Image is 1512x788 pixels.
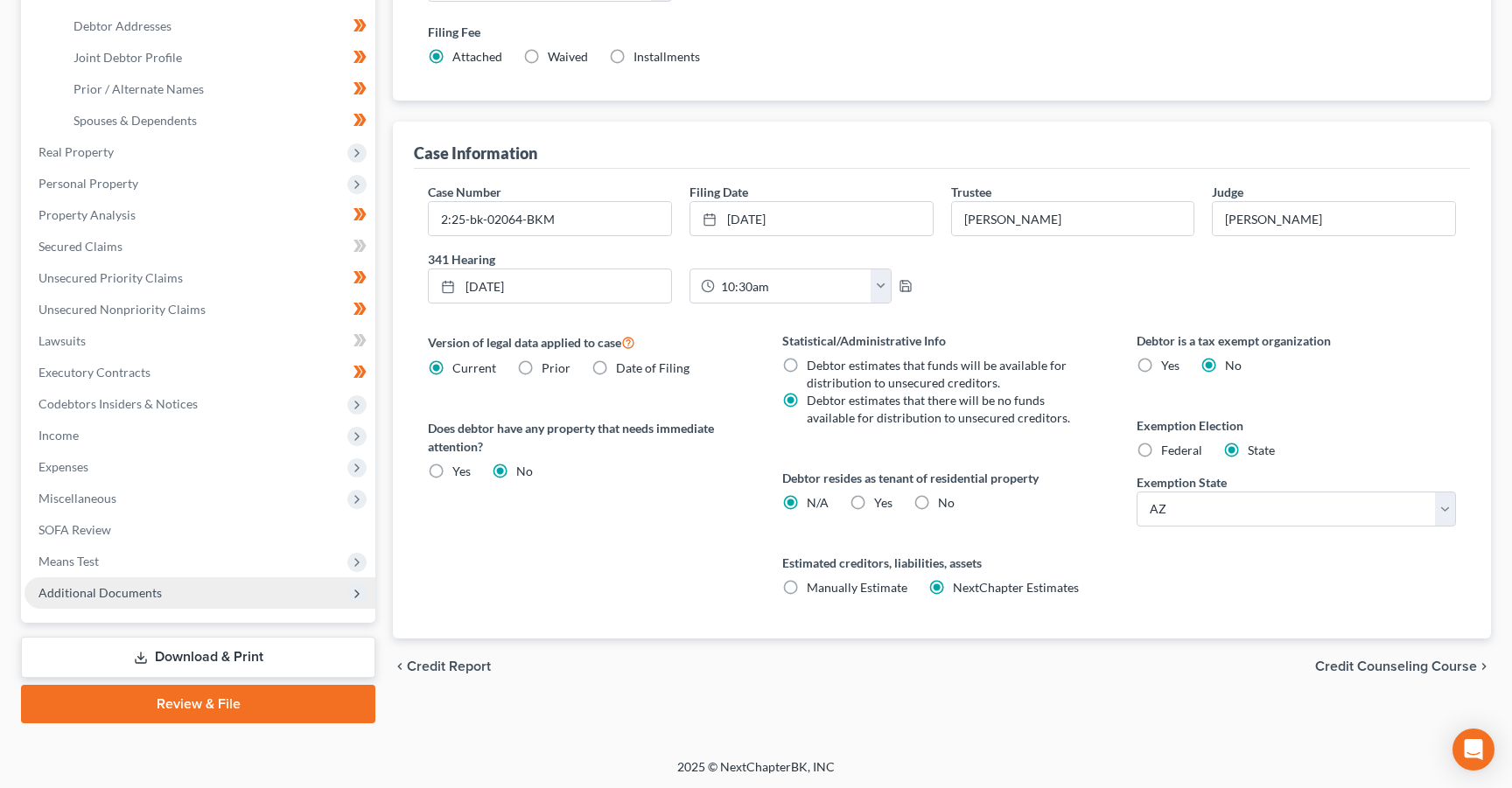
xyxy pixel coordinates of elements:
[516,464,533,478] span: No
[951,183,991,201] label: Trustee
[38,239,122,254] span: Secured Claims
[1161,443,1202,457] span: Federal
[689,183,748,201] label: Filing Date
[1477,659,1491,673] i: chevron_right
[38,176,138,191] span: Personal Property
[38,396,198,411] span: Codebtors Insiders & Notices
[616,360,689,375] span: Date of Filing
[715,269,871,303] input: -- : --
[1137,416,1456,435] label: Exemption Election
[452,49,502,64] span: Attached
[1137,331,1456,350] label: Debtor is a tax exempt organization
[1225,358,1242,373] span: No
[24,294,375,325] a: Unsecured Nonpriority Claims
[419,250,942,268] label: 341 Hearing
[690,202,933,235] a: [DATE]
[38,428,79,443] span: Income
[1161,358,1179,373] span: Yes
[24,231,375,262] a: Secured Claims
[59,42,375,73] a: Joint Debtor Profile
[548,49,588,64] span: Waived
[428,331,747,352] label: Version of legal data applied to case
[24,357,375,388] a: Executory Contracts
[452,360,496,375] span: Current
[38,585,162,600] span: Additional Documents
[38,491,116,506] span: Miscellaneous
[21,685,375,723] a: Review & File
[38,144,114,159] span: Real Property
[38,365,150,380] span: Executory Contracts
[1212,183,1243,201] label: Judge
[1452,729,1494,771] div: Open Intercom Messenger
[414,143,537,164] div: Case Information
[73,113,197,128] span: Spouses & Dependents
[24,262,375,294] a: Unsecured Priority Claims
[428,419,747,456] label: Does debtor have any property that needs immediate attention?
[73,81,204,96] span: Prior / Alternate Names
[938,495,955,510] span: No
[1315,659,1477,673] span: Credit Counseling Course
[393,659,407,673] i: chevron_left
[807,580,907,595] span: Manually Estimate
[874,495,892,510] span: Yes
[782,331,1102,350] label: Statistical/Administrative Info
[782,469,1102,487] label: Debtor resides as tenant of residential property
[59,105,375,136] a: Spouses & Dependents
[24,514,375,546] a: SOFA Review
[807,358,1067,390] span: Debtor estimates that funds will be available for distribution to unsecured creditors.
[1137,473,1227,492] label: Exemption State
[633,49,700,64] span: Installments
[59,73,375,105] a: Prior / Alternate Names
[1213,202,1455,235] input: --
[38,302,206,317] span: Unsecured Nonpriority Claims
[429,202,671,235] input: Enter case number...
[407,659,491,673] span: Credit Report
[38,333,86,348] span: Lawsuits
[38,270,183,285] span: Unsecured Priority Claims
[542,360,570,375] span: Prior
[452,464,471,478] span: Yes
[1248,443,1275,457] span: State
[429,269,671,303] a: [DATE]
[21,637,375,678] a: Download & Print
[807,495,829,510] span: N/A
[1315,659,1491,673] button: Credit Counseling Course chevron_right
[59,10,375,42] a: Debtor Addresses
[24,199,375,231] a: Property Analysis
[38,459,88,474] span: Expenses
[428,183,501,201] label: Case Number
[73,18,171,33] span: Debtor Addresses
[38,554,99,568] span: Means Test
[952,202,1194,235] input: --
[807,393,1070,425] span: Debtor estimates that there will be no funds available for distribution to unsecured creditors.
[38,522,111,537] span: SOFA Review
[393,659,491,673] button: chevron_left Credit Report
[782,554,1102,572] label: Estimated creditors, liabilities, assets
[73,50,182,65] span: Joint Debtor Profile
[38,207,136,222] span: Property Analysis
[24,325,375,357] a: Lawsuits
[428,23,1456,41] label: Filing Fee
[953,580,1079,595] span: NextChapter Estimates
